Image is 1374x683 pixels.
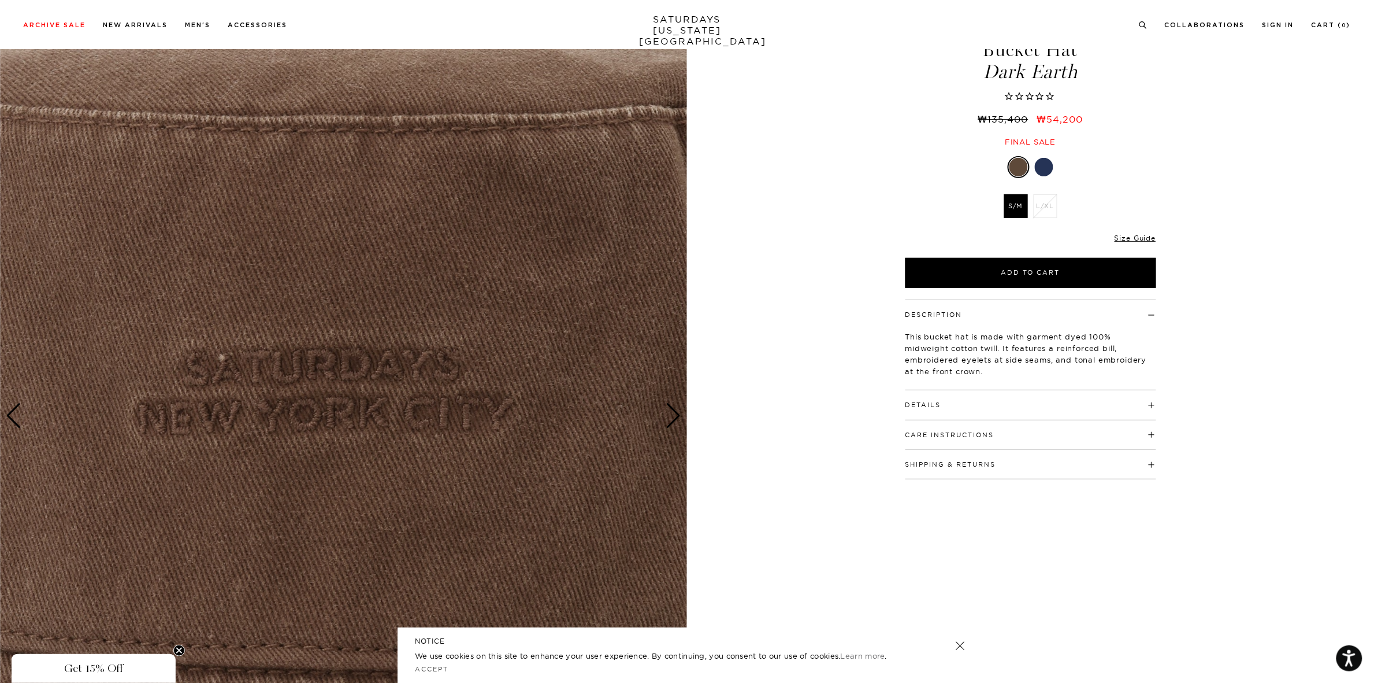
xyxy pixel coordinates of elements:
a: Men's [185,22,210,28]
del: ₩135,400 [978,113,1033,125]
span: Dark Earth [904,62,1158,82]
a: Collaborations [1165,22,1245,28]
p: This bucket hat is made with garment dyed 100% midweight cotton twill. It features a reinforced b... [905,331,1156,377]
h5: NOTICE [415,636,959,647]
a: New Arrivals [103,22,168,28]
span: ₩54,200 [1037,113,1083,125]
span: Rated 0.0 out of 5 stars 0 reviews [904,91,1158,103]
div: Next slide [666,403,681,429]
button: Description [905,312,963,318]
a: Size Guide [1115,234,1156,242]
a: SATURDAYS[US_STATE][GEOGRAPHIC_DATA] [640,14,735,47]
button: Shipping & Returns [905,462,996,468]
button: Add to Cart [905,258,1156,288]
div: Previous slide [6,403,21,429]
div: Get 15% OffClose teaser [12,654,176,683]
a: Archive Sale [23,22,86,28]
button: Care Instructions [905,432,994,438]
a: Sign In [1262,22,1294,28]
button: Details [905,402,941,408]
a: Accept [415,665,448,673]
p: We use cookies on this site to enhance your user experience. By continuing, you consent to our us... [415,650,918,662]
h1: Saturdays Garment Dyed Bucket Hat [904,21,1158,82]
a: Cart (0) [1312,22,1351,28]
a: Learn more [841,651,885,660]
label: S/M [1004,194,1028,218]
div: Final sale [904,137,1158,147]
a: Accessories [228,22,287,28]
button: Close teaser [173,645,185,656]
span: Get 15% Off [64,662,123,675]
small: 0 [1342,23,1347,28]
